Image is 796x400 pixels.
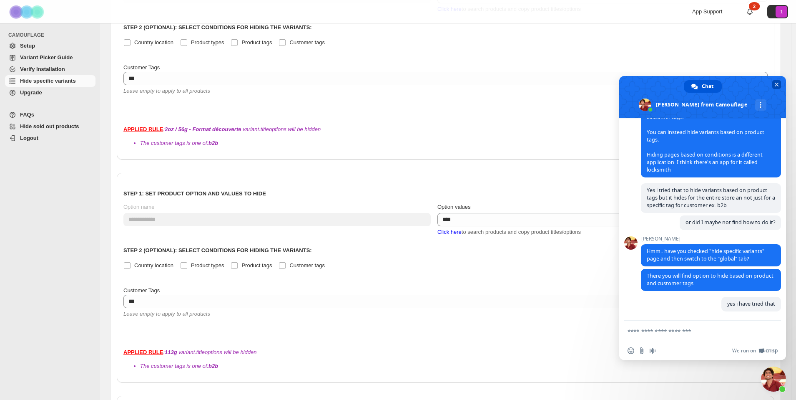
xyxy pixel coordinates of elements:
[5,63,95,75] a: Verify Installation
[732,347,778,354] a: We run onCrisp
[761,367,786,392] a: Close chat
[123,23,768,32] p: Step 2 (Optional): Select conditions for hiding the variants:
[437,229,581,235] span: to search products and copy product titles/options
[20,123,79,129] span: Hide sold out products
[208,363,218,369] b: b2b
[641,236,781,242] span: [PERSON_NAME]
[686,219,775,226] span: or did I maybe not find how to do it?
[684,80,722,93] a: Chat
[727,300,775,307] span: yes i have tried that
[20,89,42,96] span: Upgrade
[20,111,34,118] span: FAQs
[134,262,173,268] span: Country location
[628,347,634,354] span: Insert an emoji
[772,80,781,89] span: Close chat
[746,8,754,16] a: 2
[692,8,722,15] span: App Support
[289,262,325,268] span: Customer tags
[123,190,768,198] p: Step 1: Set product option and values to hide
[165,126,241,132] b: 2oz / 56g - Format découverte
[208,140,218,146] b: b2b
[437,229,462,235] span: Click here
[647,272,773,287] span: There you will find option to hide based on product and customer tags
[123,349,163,355] strong: APPLIED RULE
[123,287,160,294] span: Customer Tags
[638,347,645,354] span: Send a file
[140,140,218,146] span: The customer tags is one of:
[20,54,73,61] span: Variant Picker Guide
[123,126,163,132] strong: APPLIED RULE
[20,78,76,84] span: Hide specific variants
[647,187,775,209] span: Yes i tried that to hide variants based on product tags but it hides for the entire store an not ...
[5,75,95,87] a: Hide specific variants
[702,80,713,93] span: Chat
[767,5,788,18] button: Avatar with initials 1
[647,248,764,262] span: Hmm.. have you checked "hide specific variants" page and then switch to the "global" tab?
[191,262,224,268] span: Product types
[628,321,761,342] textarea: Compose your message...
[437,204,471,210] span: Option values
[241,39,272,46] span: Product tags
[241,262,272,268] span: Product tags
[749,2,760,10] div: 2
[780,9,783,14] text: 1
[123,64,160,71] span: Customer Tags
[649,347,656,354] span: Audio message
[165,349,177,355] b: 113g
[732,347,756,354] span: We run on
[7,0,48,23] img: Camouflage
[123,125,768,147] div: : variant.title options will be hidden
[5,40,95,52] a: Setup
[123,348,768,370] div: : variant.title options will be hidden
[5,52,95,63] a: Variant Picker Guide
[20,135,38,141] span: Logout
[5,87,95,99] a: Upgrade
[776,6,787,18] span: Avatar with initials 1
[123,204,154,210] span: Option name
[191,39,224,46] span: Product types
[5,121,95,132] a: Hide sold out products
[289,39,325,46] span: Customer tags
[5,132,95,144] a: Logout
[5,109,95,121] a: FAQs
[20,43,35,49] span: Setup
[123,246,768,255] p: Step 2 (Optional): Select conditions for hiding the variants:
[20,66,65,72] span: Verify Installation
[140,363,218,369] span: The customer tags is one of:
[134,39,173,46] span: Country location
[766,347,778,354] span: Crisp
[123,88,210,94] span: Leave empty to apply to all products
[123,311,210,317] span: Leave empty to apply to all products
[647,99,764,173] span: Hello, No, the collection cannot be hidden based on customer tags. You can instead hide variants ...
[8,32,96,38] span: CAMOUFLAGE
